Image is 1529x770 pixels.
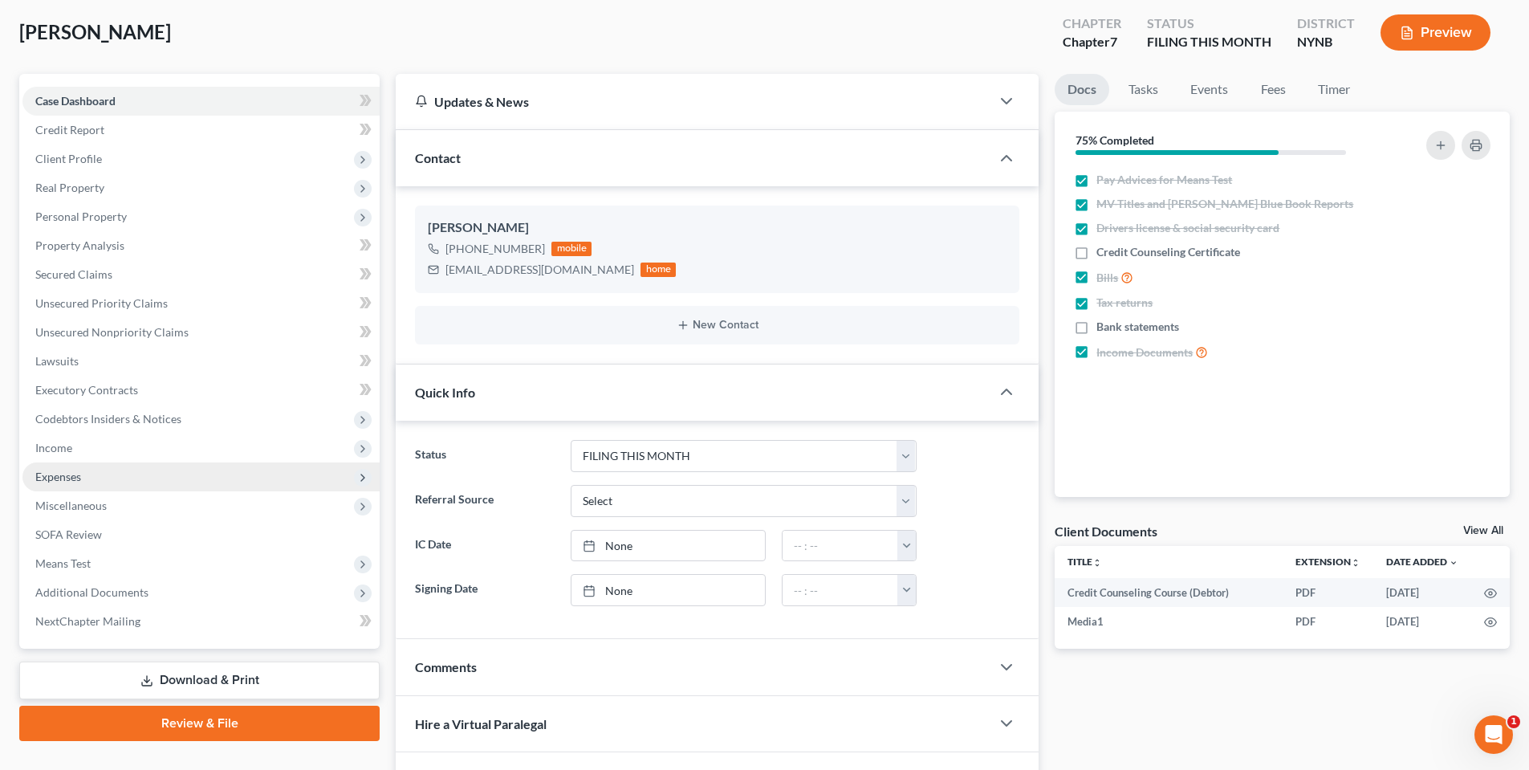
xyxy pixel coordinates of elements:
span: Codebtors Insiders & Notices [35,412,181,426]
span: MV-Titles and [PERSON_NAME] Blue Book Reports [1096,196,1353,212]
span: Income [35,441,72,454]
label: IC Date [407,530,562,562]
span: Property Analysis [35,238,124,252]
span: Additional Documents [35,585,148,599]
span: NextChapter Mailing [35,614,140,628]
span: Unsecured Priority Claims [35,296,168,310]
a: View All [1463,525,1503,536]
a: Events [1177,74,1241,105]
span: Tax returns [1096,295,1153,311]
div: mobile [551,242,592,256]
a: Date Added expand_more [1386,556,1458,568]
label: Referral Source [407,485,562,517]
span: SOFA Review [35,528,102,541]
a: None [571,531,765,561]
span: Hire a Virtual Paralegal [415,716,547,731]
span: Bills [1096,270,1118,286]
div: NYNB [1297,33,1355,51]
div: FILING THIS MONTH [1147,33,1271,51]
a: SOFA Review [22,520,380,549]
span: Drivers license & social security card [1096,220,1279,236]
div: home [640,263,676,277]
label: Signing Date [407,574,562,606]
input: -- : -- [783,531,898,561]
a: Titleunfold_more [1067,556,1102,568]
span: Case Dashboard [35,94,116,108]
td: [DATE] [1373,607,1471,636]
a: Tasks [1116,74,1171,105]
a: Docs [1055,74,1109,105]
span: Miscellaneous [35,499,107,512]
td: PDF [1283,578,1373,607]
td: PDF [1283,607,1373,636]
span: Comments [415,659,477,674]
span: Credit Report [35,123,104,136]
a: None [571,575,765,605]
span: Pay Advices for Means Test [1096,172,1232,188]
strong: 75% Completed [1076,133,1154,147]
span: Income Documents [1096,344,1193,361]
a: Unsecured Priority Claims [22,289,380,318]
span: Credit Counseling Certificate [1096,244,1240,260]
div: Client Documents [1055,523,1157,540]
i: expand_more [1449,558,1458,568]
span: Unsecured Nonpriority Claims [35,325,189,339]
a: NextChapter Mailing [22,607,380,636]
span: Expenses [35,470,81,483]
span: Lawsuits [35,354,79,368]
a: Download & Print [19,662,380,699]
input: -- : -- [783,575,898,605]
span: Contact [415,150,461,165]
span: Real Property [35,181,104,194]
div: [PERSON_NAME] [428,218,1006,238]
span: Executory Contracts [35,383,138,397]
div: District [1297,14,1355,33]
span: Secured Claims [35,267,112,281]
a: Extensionunfold_more [1295,556,1360,568]
td: [DATE] [1373,578,1471,607]
a: Executory Contracts [22,376,380,405]
div: Updates & News [415,93,971,110]
div: [EMAIL_ADDRESS][DOMAIN_NAME] [445,262,634,278]
div: Chapter [1063,14,1121,33]
span: Personal Property [35,210,127,223]
td: Credit Counseling Course (Debtor) [1055,578,1283,607]
a: Credit Report [22,116,380,145]
iframe: Intercom live chat [1474,715,1513,754]
span: [PERSON_NAME] [19,20,171,43]
span: Means Test [35,556,91,570]
button: Preview [1381,14,1490,51]
a: Property Analysis [22,231,380,260]
button: New Contact [428,319,1006,332]
div: Chapter [1063,33,1121,51]
label: Status [407,440,562,472]
span: Bank statements [1096,319,1179,335]
a: Review & File [19,706,380,741]
span: 1 [1507,715,1520,728]
a: Secured Claims [22,260,380,289]
a: Case Dashboard [22,87,380,116]
i: unfold_more [1092,558,1102,568]
span: Client Profile [35,152,102,165]
span: Quick Info [415,385,475,400]
a: Timer [1305,74,1363,105]
a: Fees [1247,74,1299,105]
i: unfold_more [1351,558,1360,568]
a: Lawsuits [22,347,380,376]
span: 7 [1110,34,1117,49]
td: Media1 [1055,607,1283,636]
a: Unsecured Nonpriority Claims [22,318,380,347]
div: Status [1147,14,1271,33]
div: [PHONE_NUMBER] [445,241,545,257]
